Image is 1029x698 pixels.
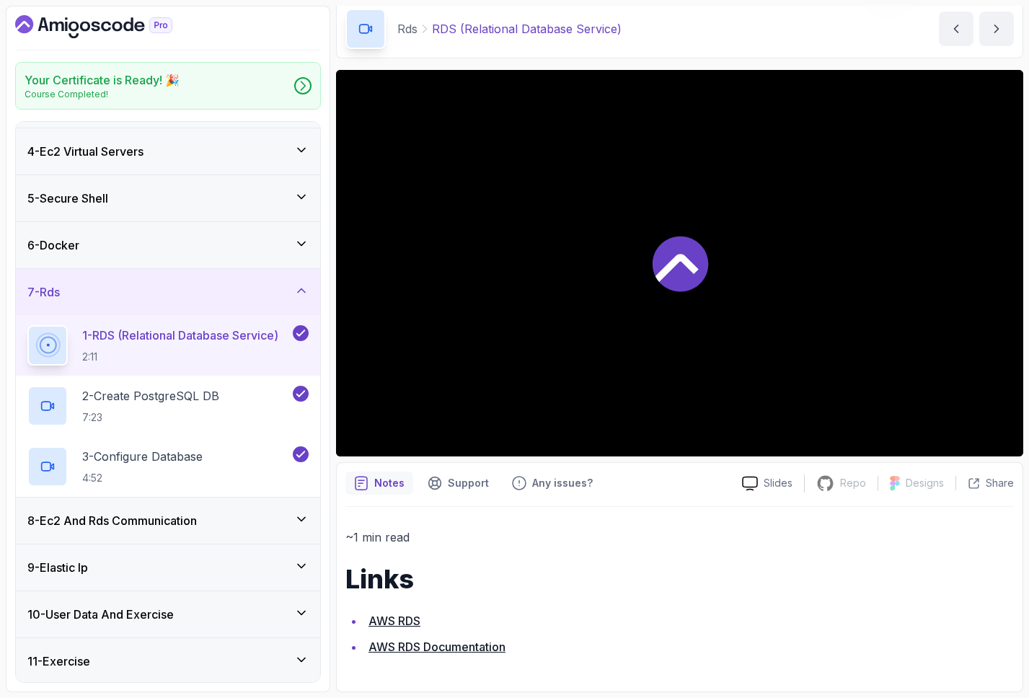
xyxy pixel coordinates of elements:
p: 3 - Configure Database [82,448,203,465]
button: Share [955,476,1014,490]
h3: 10 - User Data And Exercise [27,606,174,623]
p: 2 - Create PostgreSQL DB [82,387,219,405]
p: Slides [764,476,792,490]
p: Notes [374,476,405,490]
button: 8-Ec2 And Rds Communication [16,498,320,544]
h3: 6 - Docker [27,237,79,254]
p: Repo [840,476,866,490]
p: Designs [906,476,944,490]
h3: 7 - Rds [27,283,60,301]
p: Course Completed! [25,89,180,100]
button: 4-Ec2 Virtual Servers [16,128,320,174]
h3: 8 - Ec2 And Rds Communication [27,512,197,529]
p: Rds [397,20,418,37]
button: notes button [345,472,413,495]
p: Support [448,476,489,490]
button: 9-Elastic Ip [16,544,320,591]
p: Share [986,476,1014,490]
button: 10-User Data And Exercise [16,591,320,637]
button: 3-Configure Database4:52 [27,446,309,487]
a: Dashboard [15,15,206,38]
button: 1-RDS (Relational Database Service)2:11 [27,325,309,366]
h2: Your Certificate is Ready! 🎉 [25,71,180,89]
button: previous content [939,12,973,46]
h3: 11 - Exercise [27,653,90,670]
h1: Links [345,565,1014,593]
a: AWS RDS [368,614,420,628]
h3: 4 - Ec2 Virtual Servers [27,143,143,160]
p: Any issues? [532,476,593,490]
a: AWS RDS Documentation [368,640,505,654]
button: next content [979,12,1014,46]
button: 5-Secure Shell [16,175,320,221]
p: 7:23 [82,410,219,425]
h3: 9 - Elastic Ip [27,559,88,576]
h3: 5 - Secure Shell [27,190,108,207]
p: ~1 min read [345,527,1014,547]
button: 11-Exercise [16,638,320,684]
a: Your Certificate is Ready! 🎉Course Completed! [15,62,321,110]
button: 6-Docker [16,222,320,268]
button: Support button [419,472,498,495]
button: 2-Create PostgreSQL DB7:23 [27,386,309,426]
p: 4:52 [82,471,203,485]
p: RDS (Relational Database Service) [432,20,622,37]
button: 7-Rds [16,269,320,315]
a: Slides [730,476,804,491]
p: 2:11 [82,350,278,364]
p: 1 - RDS (Relational Database Service) [82,327,278,344]
button: Feedback button [503,472,601,495]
